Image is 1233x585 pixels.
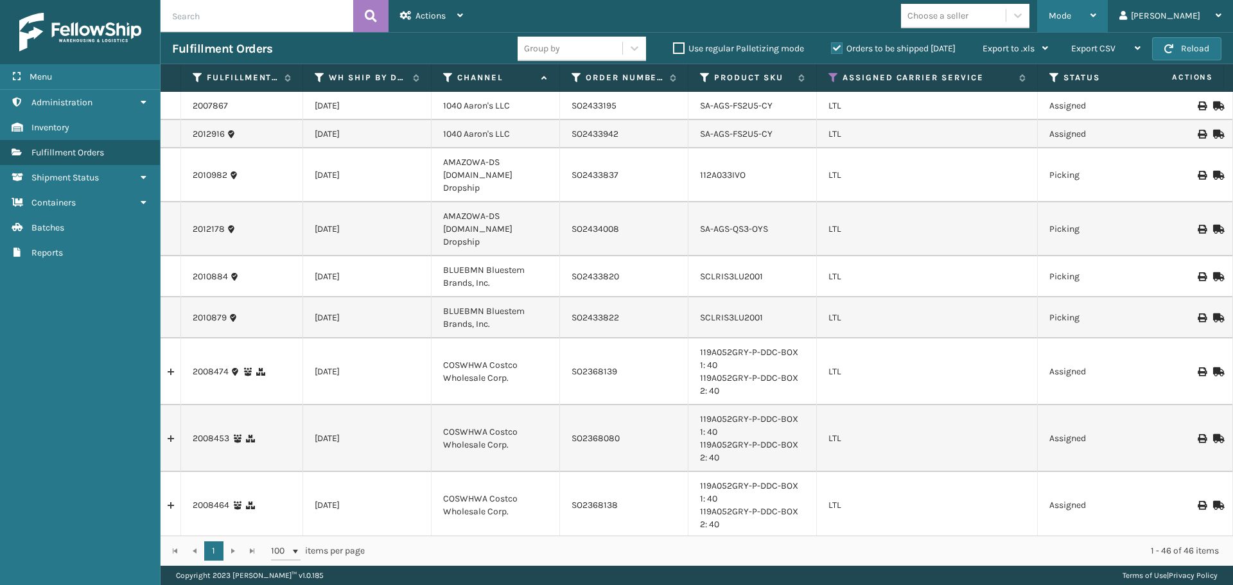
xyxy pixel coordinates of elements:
[817,297,1038,338] td: LTL
[560,202,688,256] td: SO2434008
[1198,130,1205,139] i: Print BOL
[1132,67,1221,88] span: Actions
[1198,101,1205,110] i: Print BOL
[303,256,432,297] td: [DATE]
[831,43,956,54] label: Orders to be shipped [DATE]
[700,414,798,437] a: 119A052GRY-P-DDC-BOX 1: 40
[204,541,223,561] a: 1
[303,120,432,148] td: [DATE]
[560,405,688,472] td: SO2368080
[700,312,763,323] a: SCLRIS3LU2001
[560,148,688,202] td: SO2433837
[176,566,324,585] p: Copyright 2023 [PERSON_NAME]™ v 1.0.185
[1213,272,1221,281] i: Mark as Shipped
[1198,272,1205,281] i: Print BOL
[524,42,560,55] div: Group by
[1071,43,1115,54] span: Export CSV
[1213,313,1221,322] i: Mark as Shipped
[31,97,92,108] span: Administration
[31,197,76,208] span: Containers
[329,72,407,83] label: WH Ship By Date
[673,43,804,54] label: Use regular Palletizing mode
[817,92,1038,120] td: LTL
[843,72,1013,83] label: Assigned Carrier Service
[383,545,1219,557] div: 1 - 46 of 46 items
[432,120,560,148] td: 1040 Aaron's LLC
[1213,434,1221,443] i: Mark as Shipped
[193,169,227,182] a: 2010982
[193,270,228,283] a: 2010884
[1038,202,1166,256] td: Picking
[560,120,688,148] td: SO2433942
[1213,101,1221,110] i: Mark as Shipped
[30,71,52,82] span: Menu
[207,72,278,83] label: Fulfillment Order Id
[271,541,365,561] span: items per page
[700,347,798,371] a: 119A052GRY-P-DDC-BOX 1: 40
[31,172,99,183] span: Shipment Status
[1213,367,1221,376] i: Mark as Shipped
[817,202,1038,256] td: LTL
[432,297,560,338] td: BLUEBMN Bluestem Brands, Inc.
[714,72,792,83] label: Product SKU
[19,13,141,51] img: logo
[1038,256,1166,297] td: Picking
[303,202,432,256] td: [DATE]
[31,247,63,258] span: Reports
[817,148,1038,202] td: LTL
[1198,171,1205,180] i: Print BOL
[983,43,1035,54] span: Export to .xls
[432,338,560,405] td: COSWHWA Costco Wholesale Corp.
[1213,130,1221,139] i: Mark as Shipped
[303,405,432,472] td: [DATE]
[1123,571,1167,580] a: Terms of Use
[1198,225,1205,234] i: Print BOL
[303,148,432,202] td: [DATE]
[586,72,663,83] label: Order Number
[1038,405,1166,472] td: Assigned
[1169,571,1218,580] a: Privacy Policy
[1038,297,1166,338] td: Picking
[907,9,968,22] div: Choose a seller
[193,311,227,324] a: 2010879
[193,100,228,112] a: 2007867
[817,472,1038,539] td: LTL
[432,92,560,120] td: 1040 Aaron's LLC
[1198,501,1205,510] i: Print BOL
[303,297,432,338] td: [DATE]
[560,297,688,338] td: SO2433822
[1038,148,1166,202] td: Picking
[1198,367,1205,376] i: Print BOL
[193,499,229,512] a: 2008464
[560,472,688,539] td: SO2368138
[1213,171,1221,180] i: Mark as Shipped
[1038,472,1166,539] td: Assigned
[560,92,688,120] td: SO2433195
[817,120,1038,148] td: LTL
[193,365,229,378] a: 2008474
[817,256,1038,297] td: LTL
[700,506,798,530] a: 119A052GRY-P-DDC-BOX 2: 40
[1063,72,1141,83] label: Status
[700,170,746,180] a: 112A033IVO
[432,256,560,297] td: BLUEBMN Bluestem Brands, Inc.
[700,480,798,504] a: 119A052GRY-P-DDC-BOX 1: 40
[817,405,1038,472] td: LTL
[432,202,560,256] td: AMAZOWA-DS [DOMAIN_NAME] Dropship
[31,147,104,158] span: Fulfillment Orders
[457,72,535,83] label: Channel
[1152,37,1221,60] button: Reload
[303,92,432,120] td: [DATE]
[560,338,688,405] td: SO2368139
[700,372,798,396] a: 119A052GRY-P-DDC-BOX 2: 40
[1038,338,1166,405] td: Assigned
[432,405,560,472] td: COSWHWA Costco Wholesale Corp.
[172,41,272,57] h3: Fulfillment Orders
[1123,566,1218,585] div: |
[1198,434,1205,443] i: Print BOL
[1213,225,1221,234] i: Mark as Shipped
[271,545,290,557] span: 100
[303,472,432,539] td: [DATE]
[303,338,432,405] td: [DATE]
[700,271,763,282] a: SCLRIS3LU2001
